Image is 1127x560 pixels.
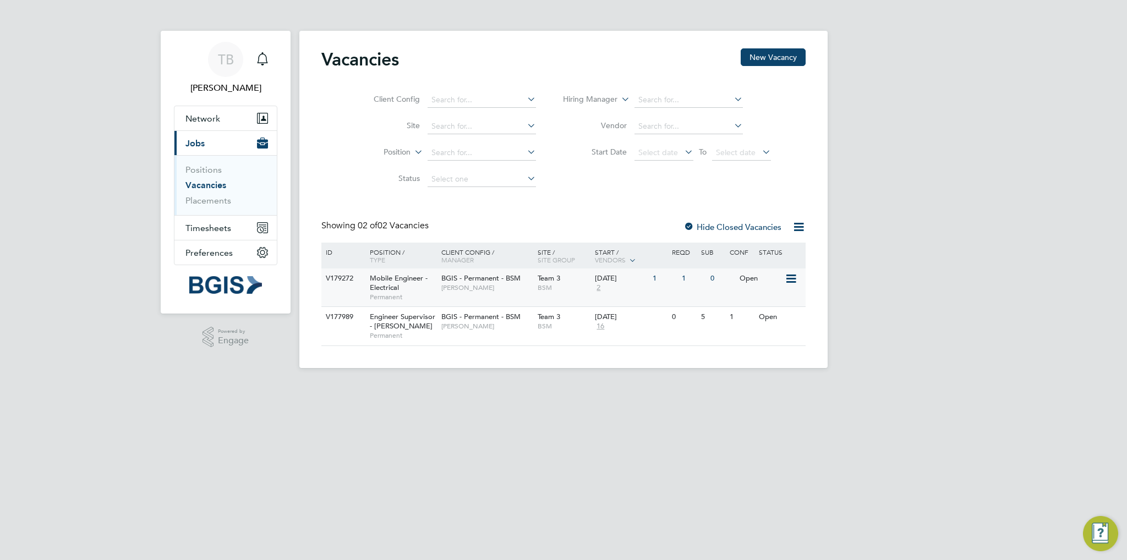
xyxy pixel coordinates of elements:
label: Site [357,120,420,130]
span: TB [218,52,234,67]
button: New Vacancy [741,48,806,66]
button: Preferences [174,240,277,265]
img: bgis-logo-retina.png [189,276,262,294]
input: Search for... [428,92,536,108]
input: Search for... [634,119,743,134]
div: Client Config / [439,243,535,269]
div: Position / [362,243,439,269]
span: [PERSON_NAME] [441,283,532,292]
span: Select date [638,147,678,157]
div: Jobs [174,155,277,215]
label: Vendor [563,120,627,130]
div: ID [323,243,362,261]
label: Hiring Manager [554,94,617,105]
span: Toby Bavester [174,81,277,95]
div: Start / [592,243,669,270]
nav: Main navigation [161,31,291,314]
div: 5 [698,307,727,327]
span: Select date [716,147,756,157]
div: Open [737,268,785,289]
div: 1 [650,268,679,289]
span: Preferences [185,248,233,258]
span: BSM [538,283,590,292]
span: Engage [218,336,249,345]
a: Powered byEngage [203,327,249,348]
div: V179272 [323,268,362,289]
div: Status [756,243,804,261]
span: 02 of [358,220,378,231]
button: Jobs [174,131,277,155]
label: Hide Closed Vacancies [683,222,781,232]
label: Client Config [357,94,420,104]
div: Conf [727,243,756,261]
span: [PERSON_NAME] [441,322,532,331]
span: 2 [595,283,602,293]
span: Manager [441,255,474,264]
div: Reqd [669,243,698,261]
span: Engineer Supervisor - [PERSON_NAME] [370,312,435,331]
a: Positions [185,164,222,175]
span: Permanent [370,293,436,301]
span: Jobs [185,138,205,149]
input: Search for... [428,119,536,134]
span: Mobile Engineer - Electrical [370,273,428,292]
input: Search for... [634,92,743,108]
span: Site Group [538,255,575,264]
div: [DATE] [595,274,647,283]
button: Timesheets [174,216,277,240]
label: Start Date [563,147,627,157]
div: Sub [698,243,727,261]
span: 16 [595,322,606,331]
a: TB[PERSON_NAME] [174,42,277,95]
div: Site / [535,243,593,269]
a: Go to home page [174,276,277,294]
label: Position [347,147,411,158]
span: Network [185,113,220,124]
label: Status [357,173,420,183]
span: Team 3 [538,312,560,321]
h2: Vacancies [321,48,399,70]
span: BGIS - Permanent - BSM [441,273,521,283]
span: Type [370,255,385,264]
span: Permanent [370,331,436,340]
span: 02 Vacancies [358,220,429,231]
div: 1 [679,268,708,289]
span: BGIS - Permanent - BSM [441,312,521,321]
div: Open [756,307,804,327]
div: Showing [321,220,431,232]
a: Vacancies [185,180,226,190]
span: Team 3 [538,273,560,283]
span: Powered by [218,327,249,336]
input: Select one [428,172,536,187]
div: [DATE] [595,312,666,322]
a: Placements [185,195,231,206]
button: Engage Resource Center [1083,516,1118,551]
span: To [696,145,710,159]
div: 1 [727,307,756,327]
span: Timesheets [185,223,231,233]
button: Network [174,106,277,130]
div: V177989 [323,307,362,327]
span: Vendors [595,255,626,264]
div: 0 [708,268,736,289]
input: Search for... [428,145,536,161]
div: 0 [669,307,698,327]
span: BSM [538,322,590,331]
